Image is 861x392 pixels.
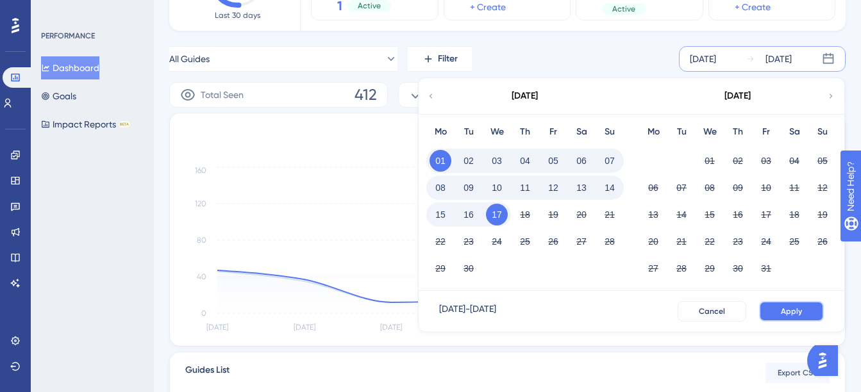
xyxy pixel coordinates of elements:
[752,124,780,140] div: Fr
[201,87,244,102] span: Total Seen
[755,177,777,199] button: 10
[571,204,592,225] button: 20
[671,231,692,252] button: 21
[169,51,210,67] span: All Guides
[699,177,721,199] button: 08
[671,204,692,225] button: 14
[458,150,480,172] button: 02
[439,301,496,322] div: [DATE] - [DATE]
[571,231,592,252] button: 27
[778,368,818,378] span: Export CSV
[438,51,458,67] span: Filter
[642,204,664,225] button: 13
[486,204,508,225] button: 17
[430,257,451,279] button: 29
[215,10,260,20] span: Last 30 days
[755,150,777,172] button: 03
[380,323,402,332] tspan: [DATE]
[195,199,206,208] tspan: 120
[571,150,592,172] button: 06
[599,204,621,225] button: 21
[408,46,472,72] button: Filter
[483,124,511,140] div: We
[781,306,802,316] span: Apply
[671,257,692,279] button: 28
[514,177,536,199] button: 11
[696,124,724,140] div: We
[185,363,230,383] span: Guides List
[642,231,664,252] button: 20
[755,257,777,279] button: 31
[430,150,451,172] button: 01
[355,85,377,105] span: 412
[783,231,805,252] button: 25
[455,124,483,140] div: Tu
[783,150,805,172] button: 04
[458,257,480,279] button: 30
[727,231,749,252] button: 23
[542,204,564,225] button: 19
[514,204,536,225] button: 18
[765,51,792,67] div: [DATE]
[724,124,752,140] div: Th
[642,257,664,279] button: 27
[699,306,725,316] span: Cancel
[667,124,696,140] div: Tu
[41,56,99,79] button: Dashboard
[599,150,621,172] button: 07
[41,85,76,108] button: Goals
[169,46,397,72] button: All Guides
[30,3,80,19] span: Need Help?
[197,272,206,281] tspan: 40
[486,177,508,199] button: 10
[458,204,480,225] button: 16
[430,204,451,225] button: 15
[727,257,749,279] button: 30
[783,204,805,225] button: 18
[599,231,621,252] button: 28
[812,204,833,225] button: 19
[430,177,451,199] button: 08
[486,150,508,172] button: 03
[808,124,837,140] div: Su
[41,31,95,41] div: PERFORMANCE
[780,124,808,140] div: Sa
[195,166,206,175] tspan: 160
[755,231,777,252] button: 24
[539,124,567,140] div: Fr
[511,124,539,140] div: Th
[812,150,833,172] button: 05
[542,177,564,199] button: 12
[612,4,635,14] span: Active
[514,150,536,172] button: 04
[727,150,749,172] button: 02
[599,177,621,199] button: 14
[206,323,228,332] tspan: [DATE]
[812,231,833,252] button: 26
[812,177,833,199] button: 12
[765,363,830,383] button: Export CSV
[596,124,624,140] div: Su
[41,113,130,136] button: Impact ReportsBETA
[571,177,592,199] button: 13
[699,150,721,172] button: 01
[430,231,451,252] button: 22
[727,177,749,199] button: 09
[699,231,721,252] button: 22
[426,124,455,140] div: Mo
[639,124,667,140] div: Mo
[678,301,746,322] button: Cancel
[458,231,480,252] button: 23
[542,150,564,172] button: 05
[724,88,751,104] div: [DATE]
[512,88,538,104] div: [DATE]
[542,231,564,252] button: 26
[759,301,824,322] button: Apply
[486,231,508,252] button: 24
[727,204,749,225] button: 16
[783,177,805,199] button: 11
[458,177,480,199] button: 09
[671,177,692,199] button: 07
[294,323,315,332] tspan: [DATE]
